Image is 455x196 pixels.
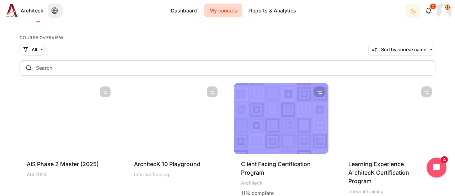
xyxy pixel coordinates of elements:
button: Grouping drop-down menu [20,44,44,56]
a: Architeck Architeck [4,4,43,17]
img: Architeck [6,4,18,17]
a: ArchitecK 10 Playground [134,160,200,168]
input: Search [20,60,435,76]
span: Internal Training [134,171,169,178]
div: Show notification window with 2 new notifications [422,4,436,18]
button: Languages [48,4,62,18]
span: 11 [241,190,245,196]
div: 2 [430,4,436,9]
a: Learning Experience ArchitecK Certification Program [348,160,409,185]
span: Sort by course name [381,46,427,53]
a: AIS Phase 2 Master (2025) [27,160,99,168]
button: Sorting drop-down menu [368,44,434,56]
a: Reports & Analytics [244,4,301,17]
button: Light Mode Dark Mode [406,4,420,18]
span: All [32,46,37,53]
a: Dashboard [166,4,202,17]
a: Client Facing Certification Program [241,160,311,176]
h5: Course overview [20,35,435,41]
div: Course overview controls [20,44,435,77]
a: My courses [204,4,242,17]
span: Internal Training [348,188,384,195]
a: User menu [437,4,451,18]
span: Architeck [21,7,43,14]
span: Architeck [241,180,262,187]
div: Dark Mode [407,3,419,18]
span: AIS 2024 [27,171,47,178]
